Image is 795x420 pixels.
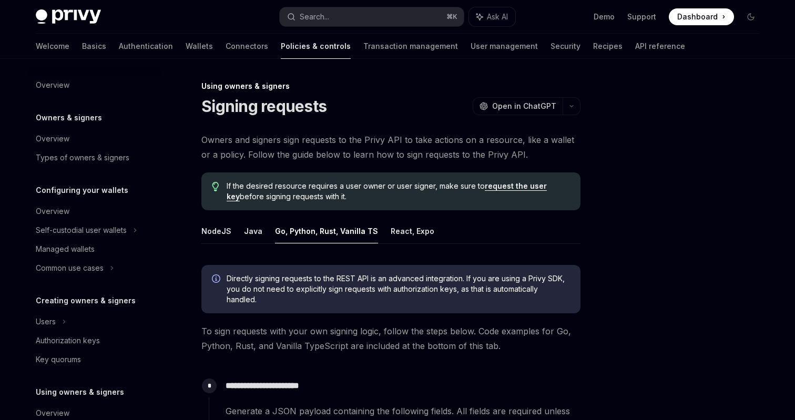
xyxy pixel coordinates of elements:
[275,219,378,243] button: Go, Python, Rust, Vanilla TS
[36,294,136,307] h5: Creating owners & signers
[469,7,515,26] button: Ask AI
[635,34,685,59] a: API reference
[201,219,231,243] button: NodeJS
[36,262,104,274] div: Common use cases
[300,11,329,23] div: Search...
[363,34,458,59] a: Transaction management
[244,219,262,243] button: Java
[36,243,95,255] div: Managed wallets
[186,34,213,59] a: Wallets
[212,274,222,285] svg: Info
[742,8,759,25] button: Toggle dark mode
[281,34,351,59] a: Policies & controls
[280,7,464,26] button: Search...⌘K
[36,386,124,398] h5: Using owners & signers
[36,184,128,197] h5: Configuring your wallets
[594,12,615,22] a: Demo
[201,81,580,91] div: Using owners & signers
[627,12,656,22] a: Support
[201,132,580,162] span: Owners and signers sign requests to the Privy API to take actions on a resource, like a wallet or...
[227,273,570,305] span: Directly signing requests to the REST API is an advanced integration. If you are using a Privy SD...
[492,101,556,111] span: Open in ChatGPT
[36,224,127,237] div: Self-custodial user wallets
[212,182,219,191] svg: Tip
[36,315,56,328] div: Users
[27,202,162,221] a: Overview
[82,34,106,59] a: Basics
[36,9,101,24] img: dark logo
[36,151,129,164] div: Types of owners & signers
[669,8,734,25] a: Dashboard
[36,79,69,91] div: Overview
[27,350,162,369] a: Key quorums
[201,97,327,116] h1: Signing requests
[227,181,570,202] span: If the desired resource requires a user owner or user signer, make sure to before signing request...
[551,34,580,59] a: Security
[487,12,508,22] span: Ask AI
[36,407,69,419] div: Overview
[36,334,100,347] div: Authorization keys
[677,12,718,22] span: Dashboard
[36,353,81,366] div: Key quorums
[36,111,102,124] h5: Owners & signers
[119,34,173,59] a: Authentication
[27,240,162,259] a: Managed wallets
[391,219,434,243] button: React, Expo
[446,13,457,21] span: ⌘ K
[593,34,623,59] a: Recipes
[36,34,69,59] a: Welcome
[27,331,162,350] a: Authorization keys
[473,97,563,115] button: Open in ChatGPT
[27,76,162,95] a: Overview
[471,34,538,59] a: User management
[36,132,69,145] div: Overview
[36,205,69,218] div: Overview
[201,324,580,353] span: To sign requests with your own signing logic, follow the steps below. Code examples for Go, Pytho...
[226,34,268,59] a: Connectors
[27,129,162,148] a: Overview
[27,148,162,167] a: Types of owners & signers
